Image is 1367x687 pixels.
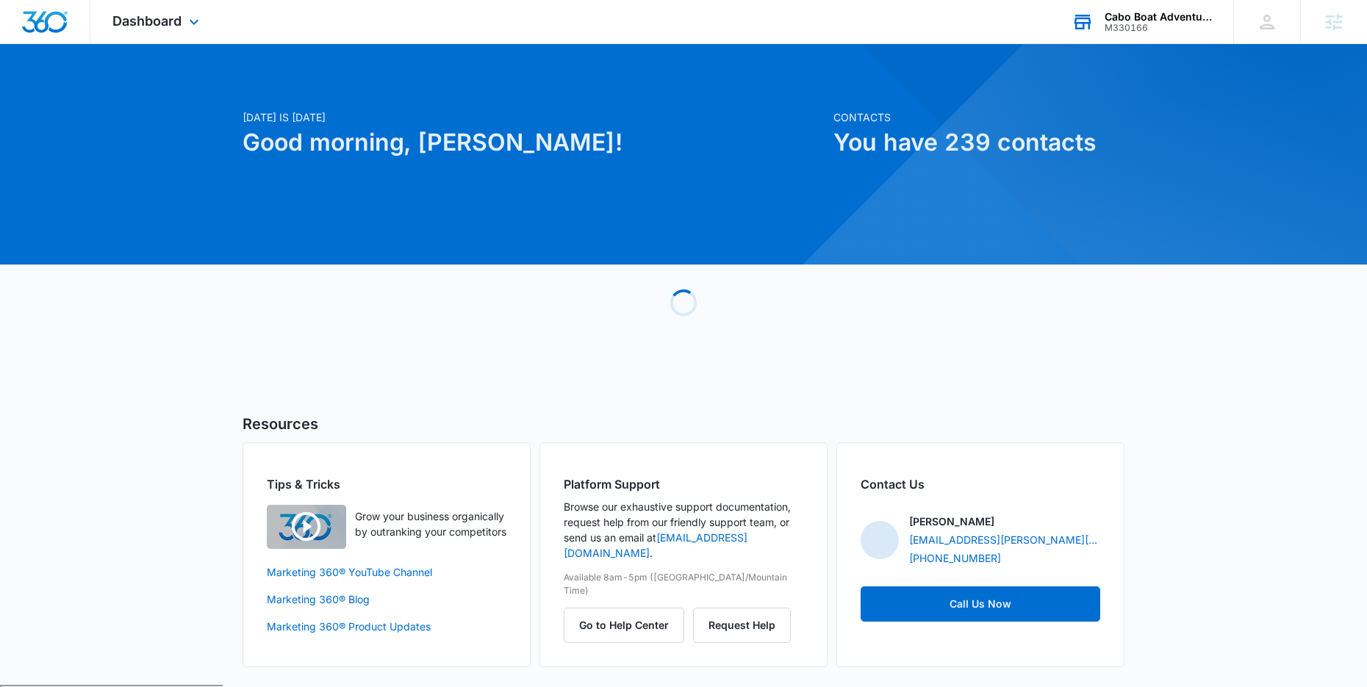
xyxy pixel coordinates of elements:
[1105,23,1212,33] div: account id
[693,619,791,631] a: Request Help
[41,24,72,35] div: v 4.0.25
[267,591,506,607] a: Marketing 360® Blog
[112,13,182,29] span: Dashboard
[693,608,791,643] button: Request Help
[162,87,248,96] div: Keywords by Traffic
[564,571,803,597] p: Available 8am-5pm ([GEOGRAPHIC_DATA]/Mountain Time)
[267,619,506,634] a: Marketing 360® Product Updates
[564,475,803,493] h2: Platform Support
[833,109,1124,125] p: Contacts
[564,619,693,631] a: Go to Help Center
[909,532,1100,547] a: [EMAIL_ADDRESS][PERSON_NAME][DOMAIN_NAME]
[861,521,899,559] img: Kadin Cathey
[243,125,825,160] h1: Good morning, [PERSON_NAME]!
[861,475,1100,493] h2: Contact Us
[861,586,1100,622] a: Call Us Now
[56,87,132,96] div: Domain Overview
[355,508,506,539] p: Grow your business organically by outranking your competitors
[243,413,1124,435] h5: Resources
[243,109,825,125] p: [DATE] is [DATE]
[833,125,1124,160] h1: You have 239 contacts
[267,564,506,580] a: Marketing 360® YouTube Channel
[267,505,346,549] img: Quick Overview Video
[24,24,35,35] img: logo_orange.svg
[40,85,51,97] img: tab_domain_overview_orange.svg
[1105,11,1212,23] div: account name
[564,608,684,643] button: Go to Help Center
[146,85,158,97] img: tab_keywords_by_traffic_grey.svg
[909,514,994,529] p: [PERSON_NAME]
[564,499,803,561] p: Browse our exhaustive support documentation, request help from our friendly support team, or send...
[267,475,506,493] h2: Tips & Tricks
[38,38,162,50] div: Domain: [DOMAIN_NAME]
[24,38,35,50] img: website_grey.svg
[909,550,1001,566] a: [PHONE_NUMBER]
